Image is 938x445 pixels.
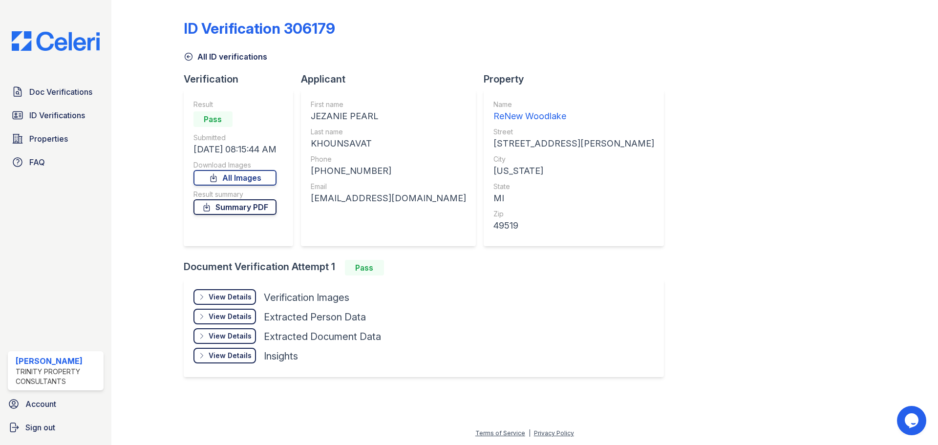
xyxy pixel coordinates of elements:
div: Document Verification Attempt 1 [184,260,672,275]
div: Last name [311,127,466,137]
span: Sign out [25,422,55,433]
div: City [493,154,654,164]
div: View Details [209,292,252,302]
div: Extracted Person Data [264,310,366,324]
div: ReNew Woodlake [493,109,654,123]
span: Doc Verifications [29,86,92,98]
a: Account [4,394,107,414]
div: Phone [311,154,466,164]
div: ID Verification 306179 [184,20,335,37]
div: View Details [209,331,252,341]
div: Name [493,100,654,109]
div: MI [493,191,654,205]
div: View Details [209,312,252,321]
a: ID Verifications [8,106,104,125]
div: KHOUNSAVAT [311,137,466,150]
a: FAQ [8,152,104,172]
div: Trinity Property Consultants [16,367,100,386]
div: Pass [345,260,384,275]
a: Properties [8,129,104,148]
div: [US_STATE] [493,164,654,178]
div: State [493,182,654,191]
div: First name [311,100,466,109]
div: 49519 [493,219,654,233]
div: Property [484,72,672,86]
a: Summary PDF [193,199,277,215]
iframe: chat widget [897,406,928,435]
div: Insights [264,349,298,363]
div: [EMAIL_ADDRESS][DOMAIN_NAME] [311,191,466,205]
div: Email [311,182,466,191]
div: [PERSON_NAME] [16,355,100,367]
div: Result summary [193,190,277,199]
div: Result [193,100,277,109]
a: Terms of Service [475,429,525,437]
a: Name ReNew Woodlake [493,100,654,123]
div: Verification [184,72,301,86]
a: All ID verifications [184,51,267,63]
div: Zip [493,209,654,219]
div: Pass [193,111,233,127]
div: [DATE] 08:15:44 AM [193,143,277,156]
div: | [529,429,531,437]
div: Extracted Document Data [264,330,381,343]
a: All Images [193,170,277,186]
a: Doc Verifications [8,82,104,102]
div: Applicant [301,72,484,86]
span: Properties [29,133,68,145]
div: JEZANIE PEARL [311,109,466,123]
a: Sign out [4,418,107,437]
span: FAQ [29,156,45,168]
div: Verification Images [264,291,349,304]
div: View Details [209,351,252,360]
a: Privacy Policy [534,429,574,437]
img: CE_Logo_Blue-a8612792a0a2168367f1c8372b55b34899dd931a85d93a1a3d3e32e68fde9ad4.png [4,31,107,51]
div: [STREET_ADDRESS][PERSON_NAME] [493,137,654,150]
div: Street [493,127,654,137]
div: Submitted [193,133,277,143]
div: Download Images [193,160,277,170]
div: [PHONE_NUMBER] [311,164,466,178]
span: ID Verifications [29,109,85,121]
span: Account [25,398,56,410]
